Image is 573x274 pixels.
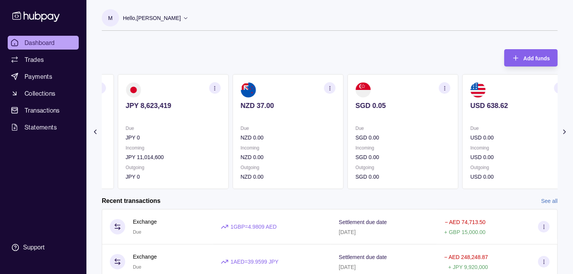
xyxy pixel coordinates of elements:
[108,14,113,22] p: M
[240,133,335,142] p: NZD 0.00
[230,257,278,266] p: 1 AED = 39.9599 JPY
[356,124,450,133] p: Due
[23,243,45,252] div: Support
[240,173,335,181] p: NZD 0.00
[8,103,79,117] a: Transactions
[356,144,450,152] p: Incoming
[8,120,79,134] a: Statements
[240,153,335,161] p: NZD 0.00
[11,144,106,152] p: Incoming
[356,82,371,98] img: sg
[126,124,220,133] p: Due
[240,144,335,152] p: Incoming
[133,252,157,261] p: Exchange
[339,264,356,270] p: [DATE]
[133,218,157,226] p: Exchange
[470,82,486,98] img: us
[356,163,450,172] p: Outgoing
[11,173,106,181] p: GBP 15,000.00
[523,55,550,61] span: Add funds
[8,36,79,50] a: Dashboard
[102,197,161,205] h2: Recent transactions
[25,38,55,47] span: Dashboard
[339,219,387,225] p: Settlement due date
[240,124,335,133] p: Due
[339,229,356,235] p: [DATE]
[133,229,141,235] span: Due
[356,101,450,110] p: SGD 0.05
[126,101,220,110] p: JPY 8,623,419
[356,133,450,142] p: SGD 0.00
[240,163,335,172] p: Outgoing
[230,223,277,231] p: 1 GBP = 4.9809 AED
[541,197,558,205] a: See all
[126,173,220,181] p: JPY 0
[11,163,106,172] p: Outgoing
[356,173,450,181] p: SGD 0.00
[123,14,181,22] p: Hello, [PERSON_NAME]
[126,133,220,142] p: JPY 0
[25,72,52,81] span: Payments
[470,133,565,142] p: USD 0.00
[126,153,220,161] p: JPY 11,014,600
[470,101,565,110] p: USD 638.62
[25,89,55,98] span: Collections
[356,153,450,161] p: SGD 0.00
[504,49,558,66] button: Add funds
[470,163,565,172] p: Outgoing
[470,173,565,181] p: USD 0.00
[126,163,220,172] p: Outgoing
[126,144,220,152] p: Incoming
[25,123,57,132] span: Statements
[240,101,335,110] p: NZD 37.00
[11,153,106,161] p: GBP 15,000.00
[444,229,486,235] p: + GBP 15,000.00
[470,144,565,152] p: Incoming
[8,70,79,83] a: Payments
[470,153,565,161] p: USD 0.00
[339,254,387,260] p: Settlement due date
[25,55,44,64] span: Trades
[8,239,79,256] a: Support
[470,124,565,133] p: Due
[8,53,79,66] a: Trades
[240,82,256,98] img: nz
[445,219,485,225] p: − AED 74,713.50
[126,82,141,98] img: jp
[25,106,60,115] span: Transactions
[444,254,488,260] p: − AED 248,248.87
[8,86,79,100] a: Collections
[448,264,488,270] p: + JPY 9,920,000
[133,264,141,270] span: Due
[11,101,106,110] p: GBP 323.50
